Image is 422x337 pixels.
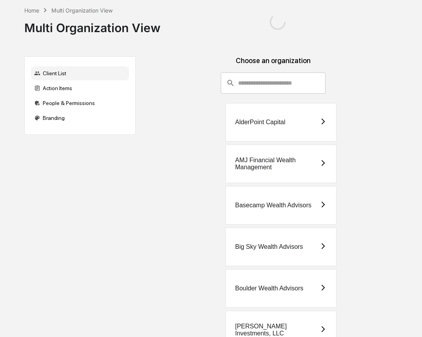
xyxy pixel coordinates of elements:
div: Boulder Wealth Advisors [235,285,304,292]
div: Action Items [31,81,129,95]
div: Branding [31,111,129,125]
div: Basecamp Wealth Advisors [235,202,311,209]
div: consultant-dashboard__filter-organizations-search-bar [221,72,326,94]
div: Choose an organization [142,56,404,72]
div: Multi Organization View [24,14,160,35]
div: Client List [31,66,129,80]
div: Multi Organization View [51,7,113,14]
div: People & Permissions [31,96,129,110]
div: Big Sky Wealth Advisors [235,243,303,250]
div: Home [24,7,39,14]
div: AlderPoint Capital [235,119,286,126]
div: AMJ Financial Wealth Management [235,157,320,171]
div: [PERSON_NAME] Investments, LLC [235,323,320,337]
